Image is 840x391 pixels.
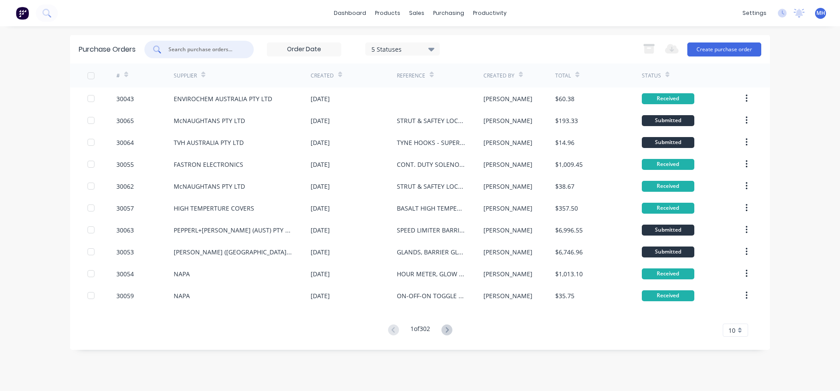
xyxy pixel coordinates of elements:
[116,138,134,147] div: 30064
[429,7,469,20] div: purchasing
[642,247,694,257] div: Submitted
[397,182,465,191] div: STRUT & SAFTEY LOCK - CAT DP25
[555,116,578,125] div: $193.33
[397,225,465,235] div: SPEED LIMITER BARRIERS - CAT DP25 X 5
[311,291,330,300] div: [DATE]
[483,138,532,147] div: [PERSON_NAME]
[16,7,29,20] img: Factory
[483,72,514,80] div: Created By
[555,94,574,103] div: $60.38
[642,181,694,192] div: Received
[410,324,430,337] div: 1 of 302
[311,225,330,235] div: [DATE]
[116,204,134,213] div: 30057
[397,160,465,169] div: CONT. DUTY SOLENOID X 4 - CAT DP25
[397,204,465,213] div: BASALT HIGH TEMPERATURE COVERS
[483,94,532,103] div: [PERSON_NAME]
[555,225,583,235] div: $6,996.55
[116,72,120,80] div: #
[116,225,134,235] div: 30063
[174,204,254,213] div: HIGH TEMPERTURE COVERS
[311,116,330,125] div: [DATE]
[116,291,134,300] div: 30059
[116,116,134,125] div: 30065
[397,291,465,300] div: ON-OFF-ON TOGGLE SWITCH X 5
[311,204,330,213] div: [DATE]
[642,72,661,80] div: Status
[483,182,532,191] div: [PERSON_NAME]
[174,291,190,300] div: NAPA
[174,269,190,278] div: NAPA
[642,115,694,126] div: Submitted
[311,160,330,169] div: [DATE]
[174,138,244,147] div: TVH AUSTRALIA PTY LTD
[483,225,532,235] div: [PERSON_NAME]
[174,225,293,235] div: PEPPERL+[PERSON_NAME] (AUST) PTY LTD
[116,182,134,191] div: 30062
[555,247,583,257] div: $6,746.96
[174,72,197,80] div: Supplier
[174,247,293,257] div: [PERSON_NAME] ([GEOGRAPHIC_DATA]) PTY LTD
[642,203,694,214] div: Received
[79,44,136,55] div: Purchase Orders
[405,7,429,20] div: sales
[397,138,465,147] div: TYNE HOOKS - SUPERGROUPS
[311,72,334,80] div: Created
[116,160,134,169] div: 30055
[642,93,694,104] div: Received
[371,7,405,20] div: products
[483,160,532,169] div: [PERSON_NAME]
[816,9,825,17] span: MH
[642,137,694,148] div: Submitted
[469,7,511,20] div: productivity
[397,116,465,125] div: STRUT & SAFTEY LOCK - CAT DP25
[116,247,134,257] div: 30053
[483,247,532,257] div: [PERSON_NAME]
[642,268,694,279] div: Received
[555,291,574,300] div: $35.75
[397,269,465,278] div: HOUR METER, GLOW PLUG,PILOT LIGHT
[168,45,240,54] input: Search purchase orders...
[687,42,761,56] button: Create purchase order
[174,182,245,191] div: McNAUGHTANS PTY LTD
[555,160,583,169] div: $1,009.45
[397,72,425,80] div: Reference
[311,247,330,257] div: [DATE]
[483,204,532,213] div: [PERSON_NAME]
[397,247,465,257] div: GLANDS, BARRIER GLANDS AND REDUCERS
[642,290,694,301] div: Received
[116,94,134,103] div: 30043
[371,44,434,53] div: 5 Statuses
[555,72,571,80] div: Total
[728,326,735,335] span: 10
[483,291,532,300] div: [PERSON_NAME]
[555,182,574,191] div: $38.67
[642,225,694,236] div: Submitted
[116,269,134,278] div: 30054
[311,182,330,191] div: [DATE]
[174,116,245,125] div: McNAUGHTANS PTY LTD
[483,116,532,125] div: [PERSON_NAME]
[267,43,341,56] input: Order Date
[642,159,694,170] div: Received
[311,138,330,147] div: [DATE]
[555,138,574,147] div: $14.96
[329,7,371,20] a: dashboard
[483,269,532,278] div: [PERSON_NAME]
[311,269,330,278] div: [DATE]
[174,94,272,103] div: ENVIROCHEM AUSTRALIA PTY LTD
[174,160,243,169] div: FASTRON ELECTRONICS
[555,204,578,213] div: $357.50
[555,269,583,278] div: $1,013.10
[311,94,330,103] div: [DATE]
[738,7,771,20] div: settings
